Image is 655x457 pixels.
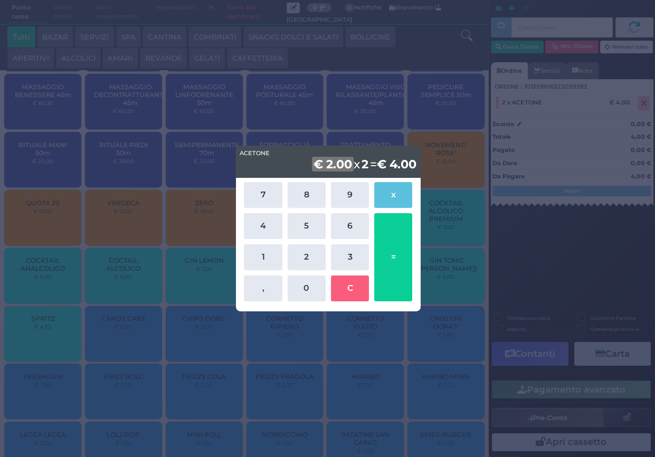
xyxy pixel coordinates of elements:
[360,157,370,172] b: 2
[244,275,282,301] button: ,
[312,157,354,172] b: € 2.00
[244,244,282,270] button: 1
[331,182,369,208] button: 9
[244,182,282,208] button: 7
[288,213,326,239] button: 5
[374,182,412,208] button: x
[374,213,412,301] button: =
[288,275,326,301] button: 0
[288,182,326,208] button: 8
[236,146,421,177] div: x =
[331,275,369,301] button: C
[331,244,369,270] button: 3
[377,157,416,172] b: € 4.00
[331,213,369,239] button: 6
[240,149,270,158] span: ACETONE
[288,244,326,270] button: 2
[244,213,282,239] button: 4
